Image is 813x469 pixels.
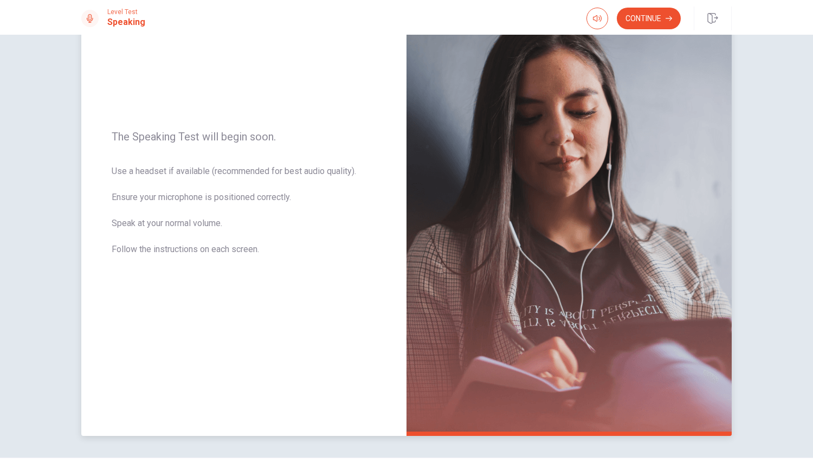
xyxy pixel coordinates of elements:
h1: Speaking [107,16,145,29]
span: Level Test [107,8,145,16]
button: Continue [617,8,681,29]
span: The Speaking Test will begin soon. [112,130,376,143]
span: Use a headset if available (recommended for best audio quality). Ensure your microphone is positi... [112,165,376,269]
